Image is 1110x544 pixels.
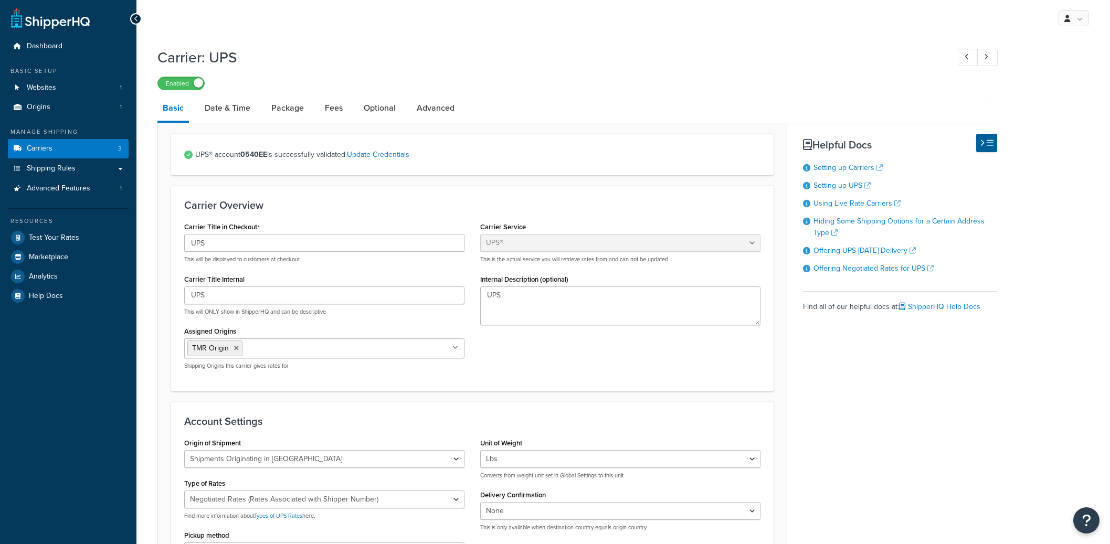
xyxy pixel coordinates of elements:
span: Shipping Rules [27,164,76,173]
a: Analytics [8,267,129,286]
li: Websites [8,78,129,98]
span: 1 [120,103,122,112]
a: Basic [157,95,189,123]
span: Help Docs [29,292,63,301]
label: Origin of Shipment [184,439,241,447]
label: Type of Rates [184,479,225,487]
h1: Carrier: UPS [157,47,938,68]
label: Unit of Weight [480,439,522,447]
div: Resources [8,217,129,226]
div: Manage Shipping [8,127,129,136]
a: Advanced [411,95,460,121]
label: Delivery Confirmation [480,491,546,499]
label: Carrier Service [480,223,526,231]
p: This is only available when destination country equals origin country [480,524,760,531]
h3: Helpful Docs [803,139,997,151]
p: Find more information about here. [184,512,464,520]
span: 3 [118,144,122,153]
button: Hide Help Docs [976,134,997,152]
a: Carriers3 [8,139,129,158]
a: Origins1 [8,98,129,117]
div: Find all of our helpful docs at: [803,291,997,314]
a: Package [266,95,309,121]
strong: 0540EE [240,149,267,160]
a: Setting up UPS [813,180,871,191]
a: Using Live Rate Carriers [813,198,901,209]
h3: Account Settings [184,415,760,427]
a: Previous Record [958,49,978,66]
p: Shipping Origins this carrier gives rates for [184,362,464,370]
span: Advanced Features [27,184,90,193]
span: 1 [120,83,122,92]
p: This will be displayed to customers at checkout [184,255,464,263]
span: TMR Origin [192,343,229,354]
a: Optional [358,95,401,121]
a: Next Record [977,49,998,66]
a: Advanced Features1 [8,179,129,198]
span: Test Your Rates [29,233,79,242]
span: Analytics [29,272,58,281]
a: Update Credentials [347,149,409,160]
h3: Carrier Overview [184,199,760,211]
a: Fees [320,95,348,121]
a: Date & Time [199,95,256,121]
span: Websites [27,83,56,92]
li: Advanced Features [8,179,129,198]
span: Marketplace [29,253,68,262]
label: Carrier Title Internal [184,275,245,283]
a: Help Docs [8,286,129,305]
a: Offering UPS [DATE] Delivery [813,245,916,256]
label: Assigned Origins [184,327,236,335]
a: Shipping Rules [8,159,129,178]
li: Carriers [8,139,129,158]
a: ShipperHQ Help Docs [899,301,980,312]
label: Enabled [158,77,204,90]
p: This will ONLY show in ShipperHQ and can be descriptive [184,308,464,316]
label: Pickup method [184,531,229,539]
a: Setting up Carriers [813,162,883,173]
a: Hiding Some Shipping Options for a Certain Address Type [813,216,985,238]
label: Internal Description (optional) [480,275,568,283]
textarea: UPS [480,286,760,325]
span: UPS® account is successfully validated. [195,147,760,162]
a: Dashboard [8,37,129,56]
span: Carriers [27,144,52,153]
span: 1 [120,184,122,193]
span: Dashboard [27,42,62,51]
li: Origins [8,98,129,117]
p: Converts from weight unit set in Global Settings to this unit [480,472,760,479]
a: Offering Negotiated Rates for UPS [813,263,934,274]
a: Test Your Rates [8,228,129,247]
a: Types of UPS Rates [254,511,302,520]
div: Basic Setup [8,67,129,76]
label: Carrier Title in Checkout [184,223,260,231]
span: Origins [27,103,50,112]
button: Open Resource Center [1073,507,1100,534]
a: Websites1 [8,78,129,98]
a: Marketplace [8,248,129,266]
p: This is the actual service you will retrieve rates from and can not be updated [480,255,760,263]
